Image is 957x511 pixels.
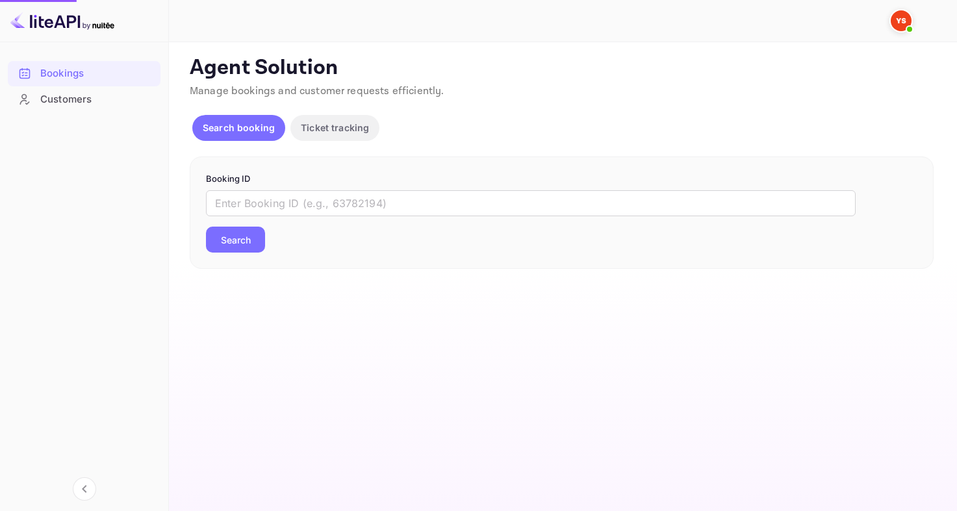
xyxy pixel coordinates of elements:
[8,61,160,86] div: Bookings
[8,87,160,112] div: Customers
[40,92,154,107] div: Customers
[40,66,154,81] div: Bookings
[301,121,369,134] p: Ticket tracking
[10,10,114,31] img: LiteAPI logo
[8,87,160,111] a: Customers
[206,227,265,253] button: Search
[73,477,96,501] button: Collapse navigation
[206,190,856,216] input: Enter Booking ID (e.g., 63782194)
[203,121,275,134] p: Search booking
[190,55,934,81] p: Agent Solution
[206,173,917,186] p: Booking ID
[8,61,160,85] a: Bookings
[891,10,912,31] img: Yandex Support
[190,84,444,98] span: Manage bookings and customer requests efficiently.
